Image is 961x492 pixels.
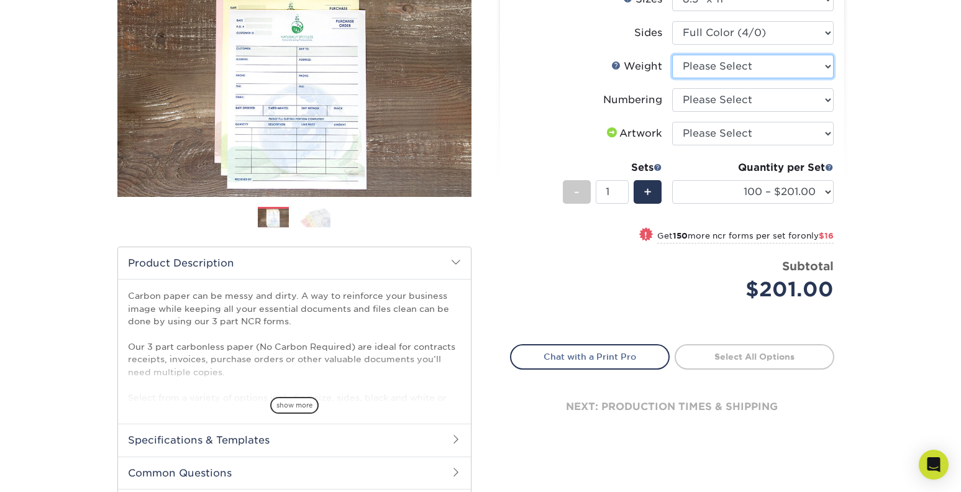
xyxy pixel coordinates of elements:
[299,206,330,228] img: NCR Forms 02
[673,231,688,240] strong: 150
[672,160,834,175] div: Quantity per Set
[801,231,834,240] span: only
[634,25,662,40] div: Sides
[118,247,471,279] h2: Product Description
[3,454,106,488] iframe: Google Customer Reviews
[603,93,662,107] div: Numbering
[644,229,647,242] span: !
[128,289,461,442] p: Carbon paper can be messy and dirty. A way to reinforce your business image while keeping all you...
[782,259,834,273] strong: Subtotal
[611,59,662,74] div: Weight
[681,275,834,304] div: $201.00
[118,424,471,456] h2: Specifications & Templates
[675,344,834,369] a: Select All Options
[819,231,834,240] span: $16
[919,450,949,480] div: Open Intercom Messenger
[574,183,580,201] span: -
[270,397,319,414] span: show more
[510,370,834,444] div: next: production times & shipping
[563,160,662,175] div: Sets
[644,183,652,201] span: +
[510,344,670,369] a: Chat with a Print Pro
[118,457,471,489] h2: Common Questions
[604,126,662,141] div: Artwork
[258,207,289,229] img: NCR Forms 01
[657,231,834,244] small: Get more ncr forms per set for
